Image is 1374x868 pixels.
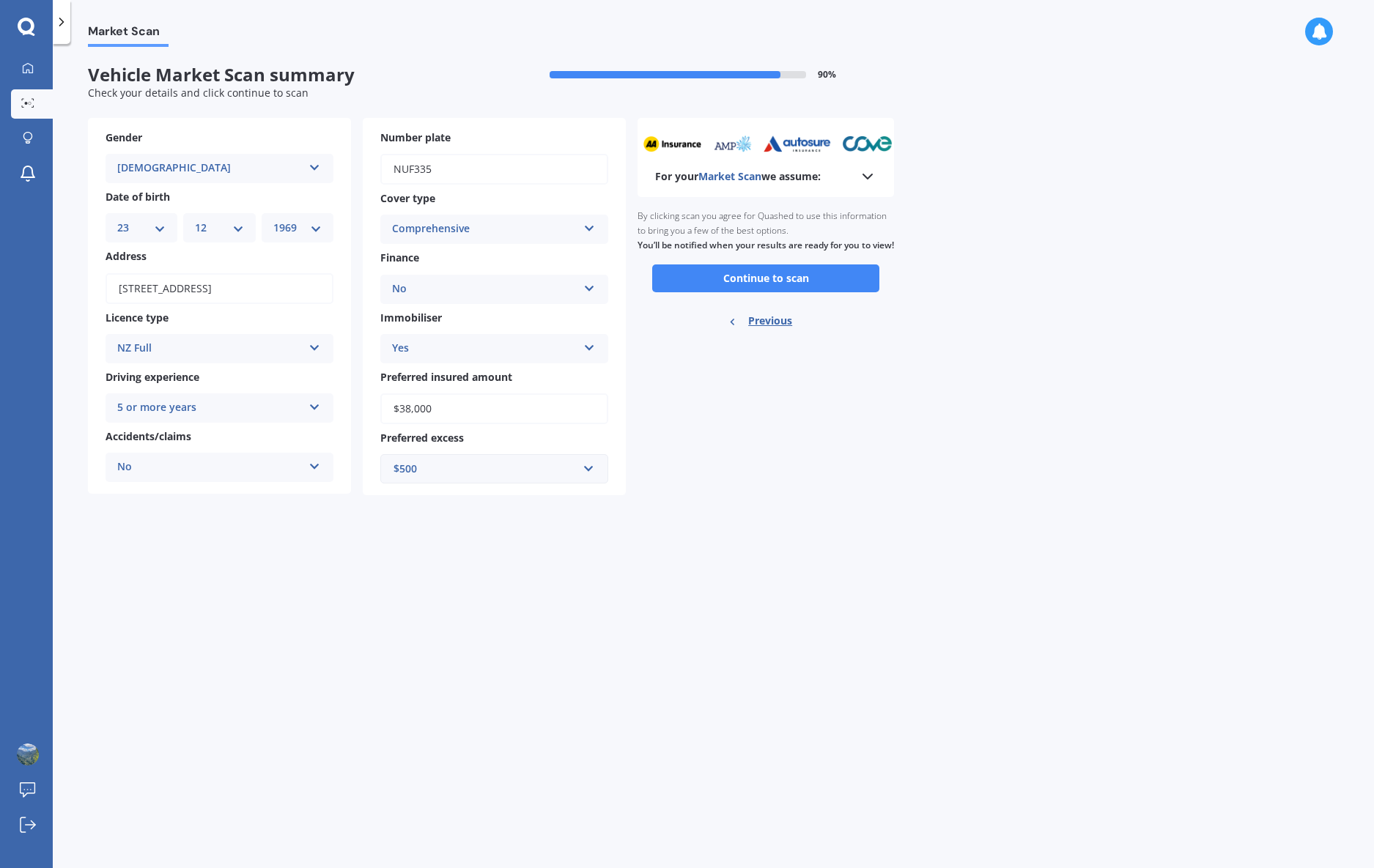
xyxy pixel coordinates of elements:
[394,461,577,477] div: $500
[704,136,745,152] img: amp_sm.png
[106,250,147,264] span: Address
[380,311,442,324] span: Immobiliser
[106,190,170,204] span: Date of birth
[106,429,191,443] span: Accidents/claims
[698,169,761,183] span: Market Scan
[88,24,169,44] span: Market Scan
[635,136,693,152] img: aa_sm.webp
[834,136,884,152] img: cove_sm.webp
[380,130,451,144] span: Number plate
[380,431,464,445] span: Preferred excess
[392,281,577,298] div: No
[88,86,309,100] span: Check your details and click continue to scan
[106,370,199,384] span: Driving experience
[638,197,894,264] div: By clicking scan you agree for Quashed to use this information to bring you a few of the best opt...
[392,340,577,357] div: Yes
[392,220,577,238] div: Comprehensive
[755,136,823,152] img: autosure_sm.webp
[106,311,169,324] span: Licence type
[652,264,879,292] button: Continue to scan
[380,370,512,384] span: Preferred insured amount
[117,459,303,476] div: No
[117,340,303,357] div: NZ Full
[655,169,821,184] b: For your we assume:
[117,399,303,417] div: 5 or more years
[748,310,792,332] span: Previous
[117,160,303,177] div: [DEMOGRAPHIC_DATA]
[380,191,435,205] span: Cover type
[106,130,142,144] span: Gender
[88,64,491,86] span: Vehicle Market Scan summary
[380,251,419,265] span: Finance
[17,743,39,765] img: ACg8ocK44avO_D8y56X9_llFhbcnHStWtdNaHU2BgHcfqa1JRYosswg=s96-c
[818,70,836,80] span: 90 %
[638,239,894,251] b: You’ll be notified when your results are ready for you to view!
